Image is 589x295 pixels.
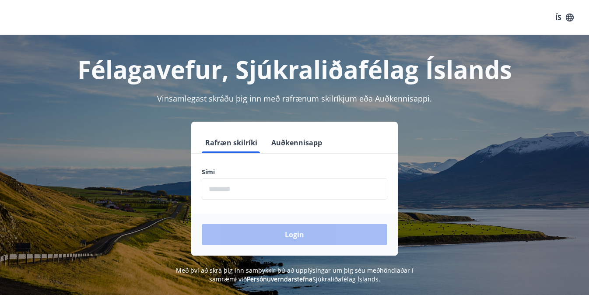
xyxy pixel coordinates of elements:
a: Persónuverndarstefna [247,275,312,283]
span: Með því að skrá þig inn samþykkir þú að upplýsingar um þig séu meðhöndlaðar í samræmi við Sjúkral... [176,266,414,283]
button: Auðkennisapp [268,132,326,153]
button: ÍS [550,10,578,25]
button: Rafræn skilríki [202,132,261,153]
h1: Félagavefur, Sjúkraliðafélag Íslands [11,53,578,86]
label: Sími [202,168,387,176]
span: Vinsamlegast skráðu þig inn með rafrænum skilríkjum eða Auðkennisappi. [157,93,432,104]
